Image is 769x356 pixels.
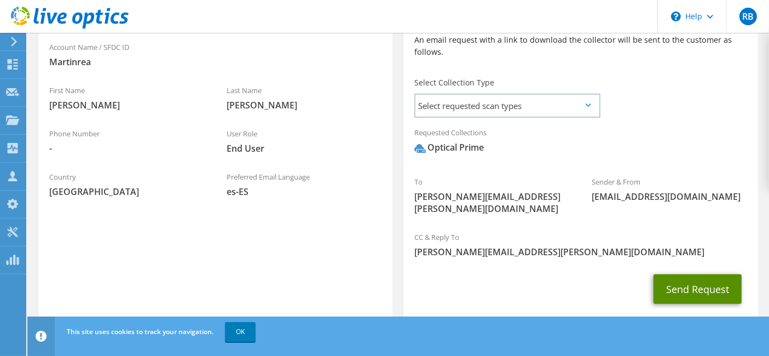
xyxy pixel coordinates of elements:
[216,165,393,203] div: Preferred Email Language
[216,79,393,117] div: Last Name
[415,95,598,117] span: Select requested scan types
[227,99,382,111] span: [PERSON_NAME]
[403,226,758,263] div: CC & Reply To
[49,186,205,198] span: [GEOGRAPHIC_DATA]
[739,8,757,25] span: RB
[216,122,393,160] div: User Role
[38,165,216,203] div: Country
[227,142,382,154] span: End User
[414,34,747,58] p: An email request with a link to download the collector will be sent to the customer as follows.
[403,121,758,165] div: Requested Collections
[38,122,216,160] div: Phone Number
[671,12,681,21] svg: \n
[49,56,381,68] span: Martinrea
[403,170,581,220] div: To
[654,274,742,304] button: Send Request
[414,191,570,215] span: [PERSON_NAME][EMAIL_ADDRESS][PERSON_NAME][DOMAIN_NAME]
[225,322,256,342] a: OK
[49,99,205,111] span: [PERSON_NAME]
[581,170,758,208] div: Sender & From
[414,77,494,88] label: Select Collection Type
[49,142,205,154] span: -
[227,186,382,198] span: es-ES
[414,141,484,154] div: Optical Prime
[414,246,747,258] span: [PERSON_NAME][EMAIL_ADDRESS][PERSON_NAME][DOMAIN_NAME]
[67,327,213,336] span: This site uses cookies to track your navigation.
[592,191,747,203] span: [EMAIL_ADDRESS][DOMAIN_NAME]
[38,36,392,73] div: Account Name / SFDC ID
[38,79,216,117] div: First Name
